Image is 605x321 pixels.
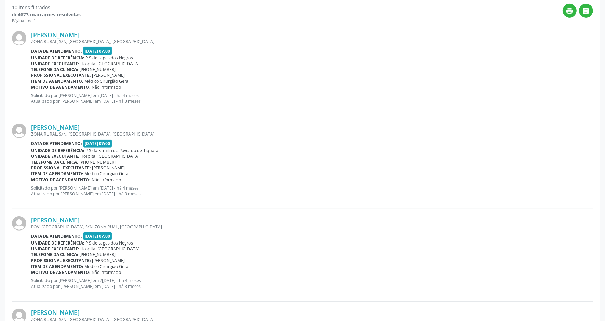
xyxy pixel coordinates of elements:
b: Unidade executante: [31,61,79,67]
b: Unidade de referência: [31,148,84,153]
span: Médico Cirurgião Geral [85,171,130,177]
div: ZONA RURAL, S/N, [GEOGRAPHIC_DATA], [GEOGRAPHIC_DATA] [31,131,593,137]
img: img [12,216,26,231]
p: Solicitado por [PERSON_NAME] em [DATE] - há 4 meses Atualizado por [PERSON_NAME] em [DATE] - há 3... [31,185,593,197]
a: [PERSON_NAME] [31,31,80,39]
b: Data de atendimento: [31,48,82,54]
span: [PHONE_NUMBER] [80,159,116,165]
p: Solicitado por [PERSON_NAME] em 2[DATE] - há 4 meses Atualizado por [PERSON_NAME] em [DATE] - há ... [31,278,593,289]
div: de [12,11,81,18]
div: POV. [GEOGRAPHIC_DATA], S/N, ZONA RUAL, [GEOGRAPHIC_DATA] [31,224,593,230]
strong: 4673 marcações resolvidas [18,11,81,18]
span: P S de Lages dos Negros [86,55,133,61]
span: P S da Familia do Povoado de Tiquara [86,148,159,153]
b: Motivo de agendamento: [31,177,91,183]
button:  [579,4,593,18]
span: [DATE] 07:00 [83,232,112,240]
span: Hospital [GEOGRAPHIC_DATA] [81,61,140,67]
b: Unidade executante: [31,153,79,159]
span: Não informado [92,177,121,183]
i: print [566,7,574,15]
span: P S de Lages dos Negros [86,240,133,246]
b: Item de agendamento: [31,264,83,269]
b: Telefone da clínica: [31,252,78,257]
b: Motivo de agendamento: [31,84,91,90]
button: print [563,4,577,18]
img: img [12,124,26,138]
span: Hospital [GEOGRAPHIC_DATA] [81,246,140,252]
span: Não informado [92,84,121,90]
b: Unidade executante: [31,246,79,252]
span: [PERSON_NAME] [92,165,125,171]
b: Profissional executante: [31,257,91,263]
b: Telefone da clínica: [31,67,78,72]
a: [PERSON_NAME] [31,309,80,316]
span: [PERSON_NAME] [92,72,125,78]
span: [DATE] 07:00 [83,47,112,55]
b: Telefone da clínica: [31,159,78,165]
div: Página 1 de 1 [12,18,81,24]
span: Médico Cirurgião Geral [85,264,130,269]
b: Unidade de referência: [31,55,84,61]
span: [DATE] 07:00 [83,140,112,148]
p: Solicitado por [PERSON_NAME] em [DATE] - há 4 meses Atualizado por [PERSON_NAME] em [DATE] - há 3... [31,93,593,104]
i:  [582,7,590,15]
b: Profissional executante: [31,165,91,171]
b: Motivo de agendamento: [31,269,91,275]
b: Item de agendamento: [31,78,83,84]
span: Não informado [92,269,121,275]
a: [PERSON_NAME] [31,124,80,131]
span: [PHONE_NUMBER] [80,252,116,257]
span: Médico Cirurgião Geral [85,78,130,84]
span: [PHONE_NUMBER] [80,67,116,72]
img: img [12,31,26,45]
span: Hospital [GEOGRAPHIC_DATA] [81,153,140,159]
b: Unidade de referência: [31,240,84,246]
b: Data de atendimento: [31,141,82,146]
div: ZONA RURAL, S/N, [GEOGRAPHIC_DATA], [GEOGRAPHIC_DATA] [31,39,593,44]
b: Item de agendamento: [31,171,83,177]
span: [PERSON_NAME] [92,257,125,263]
b: Data de atendimento: [31,233,82,239]
b: Profissional executante: [31,72,91,78]
a: [PERSON_NAME] [31,216,80,224]
div: 10 itens filtrados [12,4,81,11]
